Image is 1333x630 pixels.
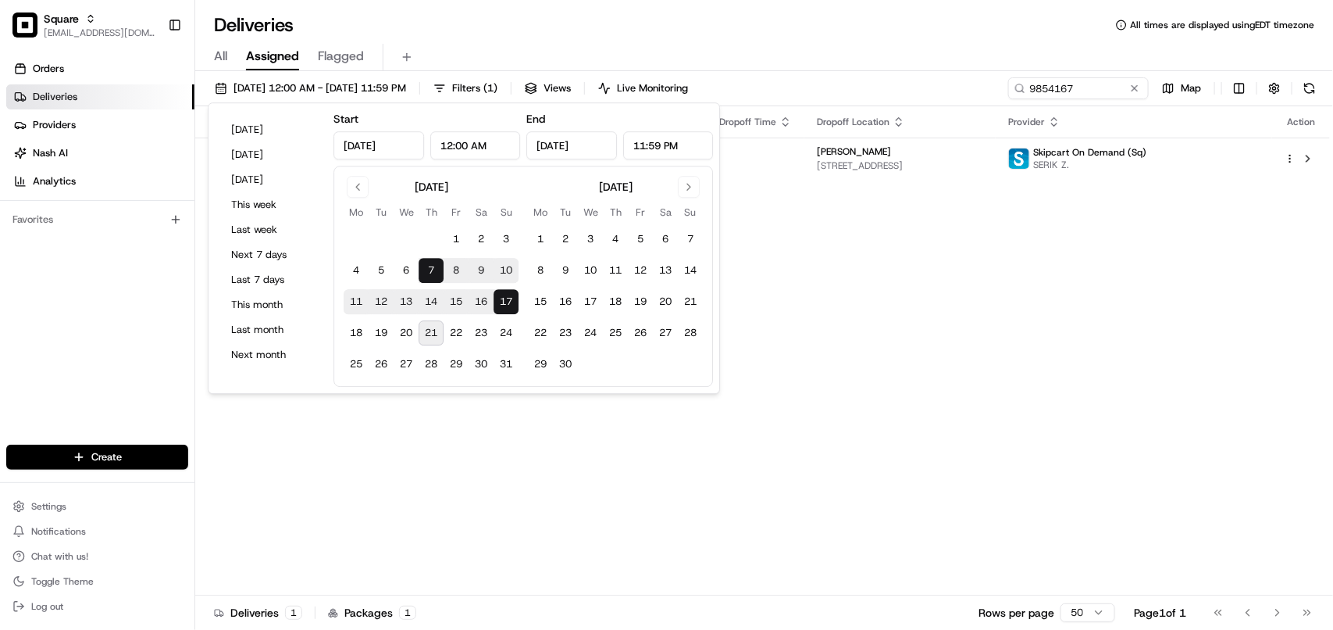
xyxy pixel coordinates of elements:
button: Refresh [1299,77,1321,99]
span: [STREET_ADDRESS] [817,159,983,172]
div: [DATE] [599,179,633,195]
button: 1 [444,227,469,252]
h1: Deliveries [214,13,294,38]
button: 4 [603,227,628,252]
span: [DATE] [682,159,792,172]
button: 13 [653,258,678,283]
button: Toggle Theme [6,571,188,592]
span: All [214,47,227,66]
button: 12 [369,289,394,314]
th: Tuesday [553,204,578,220]
button: Filters(1) [426,77,504,99]
div: 💻 [132,228,144,241]
span: Filters [452,81,497,95]
label: Start [333,112,358,126]
a: Nash AI [6,141,194,166]
input: Date [526,131,617,159]
input: Clear [41,101,258,117]
button: 22 [444,320,469,345]
button: 14 [678,258,703,283]
button: Log out [6,596,188,617]
button: 29 [528,352,553,377]
th: Friday [444,204,469,220]
button: 3 [578,227,603,252]
button: [DATE] [224,144,318,166]
input: Type to search [1008,77,1149,99]
button: 29 [444,352,469,377]
div: Deliveries [214,605,302,621]
span: Provider [1008,116,1045,128]
button: Views [518,77,578,99]
button: 31 [494,352,519,377]
button: 12 [628,258,653,283]
button: Live Monitoring [591,77,695,99]
th: Thursday [603,204,628,220]
span: Dropoff Location [817,116,889,128]
button: 3 [494,227,519,252]
img: Square [12,13,37,38]
th: Saturday [653,204,678,220]
div: We're available if you need us! [53,165,198,177]
th: Monday [528,204,553,220]
button: 20 [653,289,678,314]
button: Chat with us! [6,546,188,567]
button: Create [6,445,188,470]
div: Start new chat [53,149,256,165]
button: 13 [394,289,419,314]
th: Friday [628,204,653,220]
div: [DATE] [415,179,448,195]
button: 23 [553,320,578,345]
a: Deliveries [6,84,194,109]
span: All times are displayed using EDT timezone [1130,19,1314,31]
button: 25 [603,320,628,345]
button: 17 [494,289,519,314]
button: 25 [344,352,369,377]
span: Create [91,450,122,464]
div: 1 [285,606,302,620]
button: Notifications [6,521,188,542]
div: Packages [328,605,416,621]
button: Last month [224,319,318,341]
button: Next 7 days [224,244,318,266]
button: Settings [6,496,188,517]
input: Time [430,131,521,159]
span: Settings [31,500,66,513]
span: Notifications [31,525,86,538]
th: Saturday [469,204,494,220]
div: 1 [399,606,416,620]
button: 15 [528,289,553,314]
button: 15 [444,289,469,314]
span: ( 1 ) [483,81,497,95]
button: 17 [578,289,603,314]
div: Page 1 of 1 [1134,605,1186,621]
button: 9 [553,258,578,283]
button: 18 [344,320,369,345]
button: 10 [578,258,603,283]
span: Nash AI [33,146,68,160]
span: [PERSON_NAME] [817,145,891,158]
th: Tuesday [369,204,394,220]
button: Go to next month [678,176,700,198]
span: SERIK Z. [1033,159,1146,171]
button: 24 [494,320,519,345]
button: 8 [528,258,553,283]
button: 11 [603,258,628,283]
a: 📗Knowledge Base [9,220,126,249]
button: 27 [653,320,678,345]
th: Sunday [678,204,703,220]
button: 26 [628,320,653,345]
button: 2 [553,227,578,252]
button: 16 [469,289,494,314]
th: Thursday [419,204,444,220]
input: Date [333,131,424,159]
p: Rows per page [978,605,1054,621]
button: 6 [394,258,419,283]
button: [EMAIL_ADDRESS][DOMAIN_NAME] [44,27,155,39]
span: Log out [31,600,63,613]
button: 26 [369,352,394,377]
span: Live Monitoring [617,81,688,95]
button: SquareSquare[EMAIL_ADDRESS][DOMAIN_NAME] [6,6,162,44]
button: 9 [469,258,494,283]
a: Orders [6,56,194,81]
th: Sunday [494,204,519,220]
